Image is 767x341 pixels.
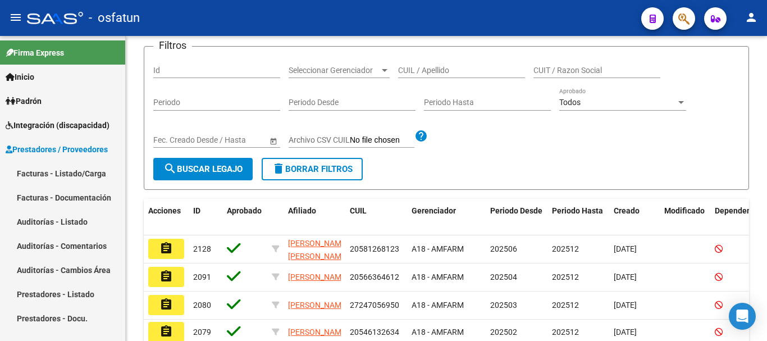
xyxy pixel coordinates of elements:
[262,158,363,180] button: Borrar Filtros
[288,206,316,215] span: Afiliado
[148,206,181,215] span: Acciones
[288,239,348,261] span: [PERSON_NAME] [PERSON_NAME]
[267,135,279,147] button: Open calendar
[486,199,547,236] datatable-header-cell: Periodo Desde
[6,119,109,131] span: Integración (discapacidad)
[552,328,579,337] span: 202512
[414,129,428,143] mat-icon: help
[412,244,464,253] span: A18 - AMFARM
[289,66,380,75] span: Seleccionar Gerenciador
[729,303,756,330] div: Open Intercom Messenger
[552,206,603,215] span: Periodo Hasta
[715,206,762,215] span: Dependencia
[350,272,399,281] span: 20566364612
[490,328,517,337] span: 202502
[412,301,464,310] span: A18 - AMFARM
[412,328,464,337] span: A18 - AMFARM
[559,98,581,107] span: Todos
[490,301,517,310] span: 202503
[189,199,222,236] datatable-header-cell: ID
[193,272,211,281] span: 2091
[609,199,660,236] datatable-header-cell: Creado
[193,328,211,337] span: 2079
[490,244,517,253] span: 202506
[6,71,34,83] span: Inicio
[289,135,350,144] span: Archivo CSV CUIL
[153,158,253,180] button: Buscar Legajo
[552,272,579,281] span: 202512
[614,301,637,310] span: [DATE]
[547,199,609,236] datatable-header-cell: Periodo Hasta
[159,325,173,338] mat-icon: assignment
[345,199,407,236] datatable-header-cell: CUIL
[159,270,173,283] mat-icon: assignment
[159,298,173,311] mat-icon: assignment
[144,199,189,236] datatable-header-cell: Acciones
[664,206,705,215] span: Modificado
[614,206,640,215] span: Creado
[350,328,399,337] span: 20546132634
[272,164,353,174] span: Borrar Filtros
[227,206,262,215] span: Aprobado
[89,6,140,30] span: - osfatun
[350,206,367,215] span: CUIL
[407,199,486,236] datatable-header-cell: Gerenciador
[350,301,399,310] span: 27247056950
[193,206,200,215] span: ID
[288,328,348,337] span: [PERSON_NAME]
[153,38,192,53] h3: Filtros
[660,199,710,236] datatable-header-cell: Modificado
[614,272,637,281] span: [DATE]
[6,47,64,59] span: Firma Express
[614,328,637,337] span: [DATE]
[153,135,194,145] input: Fecha inicio
[350,244,399,253] span: 20581268123
[288,301,348,310] span: [PERSON_NAME]
[552,244,579,253] span: 202512
[745,11,758,24] mat-icon: person
[9,11,22,24] mat-icon: menu
[6,95,42,107] span: Padrón
[552,301,579,310] span: 202512
[490,206,542,215] span: Periodo Desde
[614,244,637,253] span: [DATE]
[193,301,211,310] span: 2080
[163,162,177,175] mat-icon: search
[490,272,517,281] span: 202504
[222,199,267,236] datatable-header-cell: Aprobado
[350,135,414,146] input: Archivo CSV CUIL
[193,244,211,253] span: 2128
[412,272,464,281] span: A18 - AMFARM
[412,206,456,215] span: Gerenciador
[288,272,348,281] span: [PERSON_NAME]
[204,135,259,145] input: Fecha fin
[159,242,173,255] mat-icon: assignment
[284,199,345,236] datatable-header-cell: Afiliado
[163,164,243,174] span: Buscar Legajo
[272,162,285,175] mat-icon: delete
[6,143,108,156] span: Prestadores / Proveedores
